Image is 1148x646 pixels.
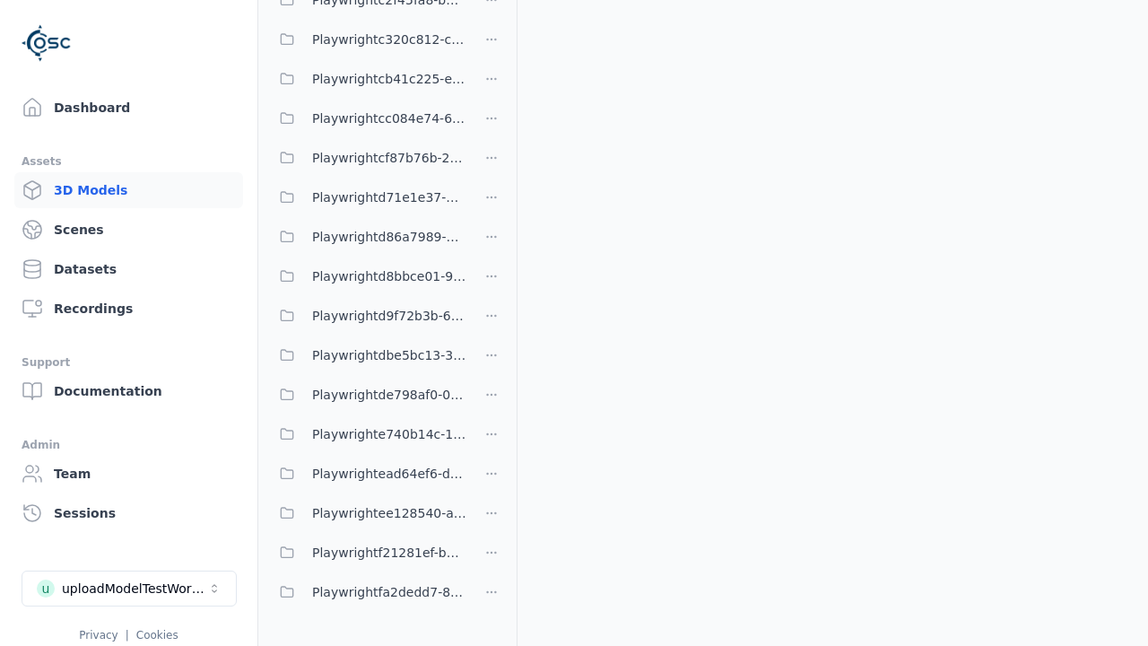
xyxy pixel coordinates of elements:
[269,219,466,255] button: Playwrightd86a7989-a27e-4cc3-9165-73b2f9dacd14
[312,226,466,248] span: Playwrightd86a7989-a27e-4cc3-9165-73b2f9dacd14
[269,416,466,452] button: Playwrighte740b14c-14da-4387-887c-6b8e872d97ef
[312,187,466,208] span: Playwrightd71e1e37-d31c-4572-b04d-3c18b6f85a3d
[269,495,466,531] button: Playwrightee128540-aad7-45a2-a070-fbdd316a1489
[269,100,466,136] button: Playwrightcc084e74-6bd9-4f7e-8d69-516a74321fe7
[14,251,243,287] a: Datasets
[269,456,466,492] button: Playwrightead64ef6-db1b-4d5a-b49f-5bade78b8f72
[22,352,236,373] div: Support
[22,434,236,456] div: Admin
[269,377,466,413] button: Playwrightde798af0-0a13-4792-ac1d-0e6eb1e31492
[312,502,466,524] span: Playwrightee128540-aad7-45a2-a070-fbdd316a1489
[269,179,466,215] button: Playwrightd71e1e37-d31c-4572-b04d-3c18b6f85a3d
[269,258,466,294] button: Playwrightd8bbce01-9637-468c-8f59-1050d21f77ba
[312,266,466,287] span: Playwrightd8bbce01-9637-468c-8f59-1050d21f77ba
[312,345,466,366] span: Playwrightdbe5bc13-38ef-4d2f-9329-2437cdbf626b
[312,384,466,406] span: Playwrightde798af0-0a13-4792-ac1d-0e6eb1e31492
[312,581,466,603] span: Playwrightfa2dedd7-83d1-48b2-a06f-a16c3db01942
[14,291,243,327] a: Recordings
[136,629,178,642] a: Cookies
[312,423,466,445] span: Playwrighte740b14c-14da-4387-887c-6b8e872d97ef
[14,495,243,531] a: Sessions
[14,373,243,409] a: Documentation
[22,151,236,172] div: Assets
[79,629,117,642] a: Privacy
[14,172,243,208] a: 3D Models
[269,140,466,176] button: Playwrightcf87b76b-25d2-4f03-98a0-0e4abce8ca21
[312,29,466,50] span: Playwrightc320c812-c1c4-4e9b-934e-2277c41aca46
[312,147,466,169] span: Playwrightcf87b76b-25d2-4f03-98a0-0e4abce8ca21
[269,337,466,373] button: Playwrightdbe5bc13-38ef-4d2f-9329-2437cdbf626b
[269,61,466,97] button: Playwrightcb41c225-e288-4c3c-b493-07c6e16c0d29
[312,542,466,563] span: Playwrightf21281ef-bbe4-4d9a-bb9a-5ca1779a30ca
[14,90,243,126] a: Dashboard
[269,574,466,610] button: Playwrightfa2dedd7-83d1-48b2-a06f-a16c3db01942
[312,305,466,327] span: Playwrightd9f72b3b-66f5-4fd0-9c49-a6be1a64c72c
[14,212,243,248] a: Scenes
[126,629,129,642] span: |
[269,22,466,57] button: Playwrightc320c812-c1c4-4e9b-934e-2277c41aca46
[312,108,466,129] span: Playwrightcc084e74-6bd9-4f7e-8d69-516a74321fe7
[14,456,243,492] a: Team
[312,463,466,484] span: Playwrightead64ef6-db1b-4d5a-b49f-5bade78b8f72
[22,571,237,607] button: Select a workspace
[22,18,72,68] img: Logo
[269,535,466,571] button: Playwrightf21281ef-bbe4-4d9a-bb9a-5ca1779a30ca
[269,298,466,334] button: Playwrightd9f72b3b-66f5-4fd0-9c49-a6be1a64c72c
[62,580,207,598] div: uploadModelTestWorkspace
[312,68,466,90] span: Playwrightcb41c225-e288-4c3c-b493-07c6e16c0d29
[37,580,55,598] div: u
